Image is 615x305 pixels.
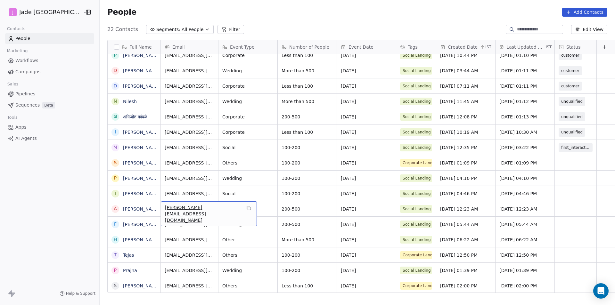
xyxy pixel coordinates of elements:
span: [DATE] [341,237,392,243]
div: F [114,221,117,228]
a: [PERSON_NAME] [123,283,160,288]
span: [DATE] [341,52,392,59]
span: Workflows [15,57,38,64]
span: 100-200 [282,252,333,258]
div: Event Date [337,40,396,54]
span: Social Landing Page [400,267,432,274]
span: [DATE] 12:23 AM [440,206,491,212]
span: Social Landing Page [400,190,432,197]
span: [EMAIL_ADDRESS][DOMAIN_NAME] [165,98,214,105]
span: first_interaction [561,144,590,151]
span: Other [222,237,274,243]
a: [PERSON_NAME] [123,222,160,227]
span: 100-200 [282,144,333,151]
span: [DATE] [341,190,392,197]
span: 200-500 [282,114,333,120]
a: [PERSON_NAME] [123,130,160,135]
span: Corporate [222,114,274,120]
span: Social Landing Page [400,98,432,105]
div: Full Name [108,40,160,54]
span: Status [566,44,581,50]
span: Social Landing Page [400,205,432,213]
span: [DATE] 07:11 AM [440,83,491,89]
a: [PERSON_NAME] [123,160,160,165]
a: अभिजीत कांबळे [123,114,147,119]
div: I [115,129,116,135]
div: P [114,52,117,59]
span: [DATE] 05:44 AM [440,221,491,228]
span: [DATE] 01:11 PM [499,68,551,74]
span: customer [561,52,579,59]
span: [DATE] [341,114,392,120]
span: [DATE] 04:46 PM [440,190,491,197]
span: [EMAIL_ADDRESS][DOMAIN_NAME] [165,237,214,243]
span: Apps [15,124,27,131]
span: Jade [GEOGRAPHIC_DATA] [19,8,81,16]
div: Last Updated DateIST [496,40,554,54]
span: 22 Contacts [107,26,138,33]
span: [DATE] 01:39 PM [440,267,491,274]
span: Marketing [4,46,30,56]
span: [DATE] 04:10 PM [440,175,491,181]
span: Wedding [222,98,274,105]
span: Social Landing Page [400,174,432,182]
span: unqualified [561,114,583,120]
span: customer [561,83,579,89]
span: Others [222,252,274,258]
span: [DATE] 06:22 AM [499,237,551,243]
span: [EMAIL_ADDRESS][DOMAIN_NAME] [165,52,214,59]
span: People [15,35,30,42]
a: [PERSON_NAME] [123,84,160,89]
div: N [114,98,117,105]
div: D [114,83,117,89]
span: [DATE] 01:09 PM [440,160,491,166]
span: [DATE] 10:44 PM [440,52,491,59]
span: [EMAIL_ADDRESS][DOMAIN_NAME] [165,129,214,135]
div: अ [114,113,117,120]
div: M [113,144,117,151]
span: [DATE] 03:22 PM [499,144,551,151]
span: Less than 100 [282,129,333,135]
span: [EMAIL_ADDRESS][DOMAIN_NAME] [165,144,214,151]
span: Beta [42,102,55,108]
button: JJade [GEOGRAPHIC_DATA] [8,7,79,18]
span: [DATE] 11:45 AM [440,98,491,105]
div: Number of People [278,40,337,54]
span: [PERSON_NAME][EMAIL_ADDRESS][DOMAIN_NAME] [165,204,241,223]
span: IST [485,44,491,50]
span: customer [561,68,579,74]
div: Tags [396,40,436,54]
a: AI Agents [5,133,94,144]
span: Others [222,160,274,166]
span: Wedding [222,267,274,274]
div: Open Intercom Messenger [593,283,609,299]
button: Filter [217,25,244,34]
span: Wedding [222,68,274,74]
span: [DATE] 03:44 AM [440,68,491,74]
span: [DATE] 04:10 PM [499,175,551,181]
span: Less than 100 [282,83,333,89]
span: [DATE] 12:35 PM [440,144,491,151]
span: 100-200 [282,190,333,197]
span: [DATE] 04:46 PM [499,190,551,197]
span: 100-200 [282,160,333,166]
a: Nilesh [123,99,137,104]
span: Social [222,144,274,151]
div: T [114,252,117,258]
div: S [114,282,117,289]
span: Social Landing Page [400,128,432,136]
span: unqualified [561,98,583,105]
span: People [107,7,136,17]
span: [DATE] 10:19 AM [440,129,491,135]
span: [DATE] 01:11 PM [499,83,551,89]
span: [DATE] [341,68,392,74]
a: [PERSON_NAME] [123,176,160,181]
span: 100-200 [282,175,333,181]
div: A [114,205,117,212]
div: S [114,159,117,166]
div: P [114,267,117,274]
span: [DATE] 02:00 PM [499,283,551,289]
span: [DATE] [341,144,392,151]
span: [DATE] [341,283,392,289]
span: [EMAIL_ADDRESS][DOMAIN_NAME] [165,114,214,120]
